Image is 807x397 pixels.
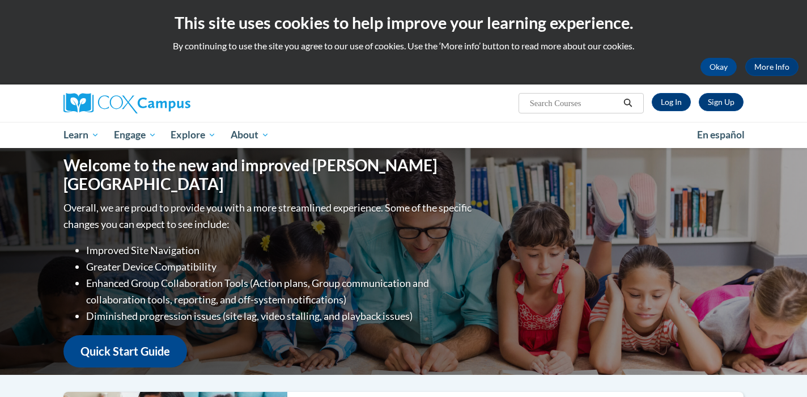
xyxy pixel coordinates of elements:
[223,122,277,148] a: About
[700,58,737,76] button: Okay
[63,128,99,142] span: Learn
[9,11,798,34] h2: This site uses cookies to help improve your learning experience.
[619,96,636,110] button: Search
[171,128,216,142] span: Explore
[697,129,745,141] span: En español
[107,122,164,148] a: Engage
[163,122,223,148] a: Explore
[86,242,474,259] li: Improved Site Navigation
[114,128,156,142] span: Engage
[652,93,691,111] a: Log In
[529,96,619,110] input: Search Courses
[9,40,798,52] p: By continuing to use the site you agree to our use of cookies. Use the ‘More info’ button to read...
[86,259,474,275] li: Greater Device Compatibility
[745,58,798,76] a: More Info
[63,200,474,233] p: Overall, we are proud to provide you with a more streamlined experience. Some of the specific cha...
[86,275,474,308] li: Enhanced Group Collaboration Tools (Action plans, Group communication and collaboration tools, re...
[63,93,279,113] a: Cox Campus
[46,122,761,148] div: Main menu
[86,308,474,324] li: Diminished progression issues (site lag, video stalling, and playback issues)
[690,123,752,147] a: En español
[231,128,269,142] span: About
[63,156,474,194] h1: Welcome to the new and improved [PERSON_NAME][GEOGRAPHIC_DATA]
[63,335,187,368] a: Quick Start Guide
[63,93,190,113] img: Cox Campus
[56,122,107,148] a: Learn
[699,93,744,111] a: Register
